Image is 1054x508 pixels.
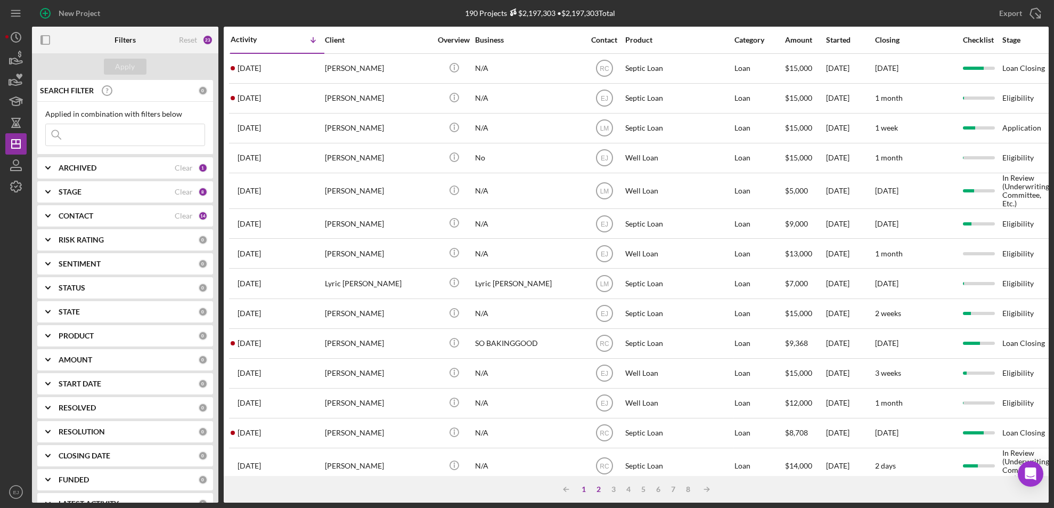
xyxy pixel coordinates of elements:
div: [PERSON_NAME] [325,239,431,268]
span: $5,000 [785,186,808,195]
div: Activity [231,35,277,44]
div: 3 [607,485,622,494]
div: [DATE] [826,449,874,483]
div: Loan [734,329,784,358]
time: 1 week [875,123,898,132]
time: 2 weeks [875,309,901,318]
div: Septic Loan [625,449,732,483]
time: [DATE] [875,428,898,437]
time: 2025-09-09 21:16 [238,124,261,132]
div: [PERSON_NAME] [325,419,431,447]
div: [PERSON_NAME] [325,359,431,388]
b: ARCHIVED [59,164,96,172]
div: 14 [198,211,208,221]
b: AMOUNT [59,356,92,364]
div: 0 [198,259,208,269]
div: Checklist [956,36,1001,44]
b: LATEST ACTIVITY [59,499,119,508]
time: 2025-09-08 16:31 [238,429,261,437]
div: 8 [198,187,208,197]
text: LM [600,125,609,132]
div: Septic Loan [625,54,732,83]
b: START DATE [59,380,101,388]
text: RC [600,340,609,348]
div: Loan Closing [1002,329,1053,358]
div: [DATE] [826,389,874,417]
div: N/A [475,389,582,417]
div: [DATE] [826,329,874,358]
div: Eligibility [1002,300,1053,328]
div: Loan [734,449,784,483]
div: N/A [475,174,582,208]
div: Eligibility [1002,269,1053,297]
time: [DATE] [875,63,898,72]
span: $15,000 [785,93,812,102]
div: 1 [577,485,592,494]
div: Started [826,36,874,44]
text: EJ [600,95,608,102]
button: EJ [5,481,27,503]
button: Apply [104,59,146,75]
text: EJ [600,310,608,318]
div: Eligibility [1002,239,1053,268]
div: Loan [734,269,784,297]
div: Apply [116,59,135,75]
div: Clear [175,188,193,196]
div: Well Loan [625,144,732,172]
div: Eligibility [1002,144,1053,172]
span: $7,000 [785,279,808,288]
div: Loan [734,114,784,142]
div: Stage [1002,36,1053,44]
div: $15,000 [785,54,825,83]
div: Contact [584,36,624,44]
div: $2,197,303 [507,9,555,18]
span: $15,000 [785,123,812,132]
text: LM [600,280,609,288]
div: 1 [198,163,208,173]
div: [PERSON_NAME] [325,389,431,417]
div: Applied in combination with filters below [45,110,205,118]
div: Export [999,3,1022,24]
div: Septic Loan [625,300,732,328]
time: 2025-09-08 19:51 [238,399,261,407]
div: [PERSON_NAME] [325,209,431,238]
span: $9,000 [785,219,808,228]
div: Loan Closing [1002,54,1053,83]
time: 2025-09-09 17:59 [238,187,261,195]
div: 4 [622,485,636,494]
div: [PERSON_NAME] [325,300,431,328]
time: [DATE] [875,219,898,228]
time: 2025-09-09 17:28 [238,220,261,228]
div: Loan [734,84,784,112]
div: 0 [198,355,208,365]
text: EJ [600,220,608,228]
time: 2025-09-09 16:42 [238,249,261,258]
b: Filters [115,36,136,44]
time: 2025-09-08 14:56 [238,462,261,470]
time: 2 days [875,461,896,470]
div: [DATE] [826,269,874,297]
div: Reset [179,36,197,44]
div: 8 [681,485,696,494]
time: 1 month [875,93,903,102]
div: Well Loan [625,174,732,208]
b: STATUS [59,284,85,292]
div: Well Loan [625,359,732,388]
div: Septic Loan [625,84,732,112]
b: RESOLUTION [59,428,105,436]
div: [DATE] [826,144,874,172]
div: 0 [198,307,208,317]
div: 2 [592,485,607,494]
div: N/A [475,239,582,268]
div: Amount [785,36,825,44]
div: 7 [666,485,681,494]
b: CONTACT [59,212,93,220]
div: Product [625,36,732,44]
div: N/A [475,359,582,388]
time: 2025-09-09 16:03 [238,309,261,318]
div: Eligibility [1002,389,1053,417]
div: 0 [198,283,208,293]
div: Septic Loan [625,114,732,142]
div: 0 [198,379,208,389]
div: Category [734,36,784,44]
